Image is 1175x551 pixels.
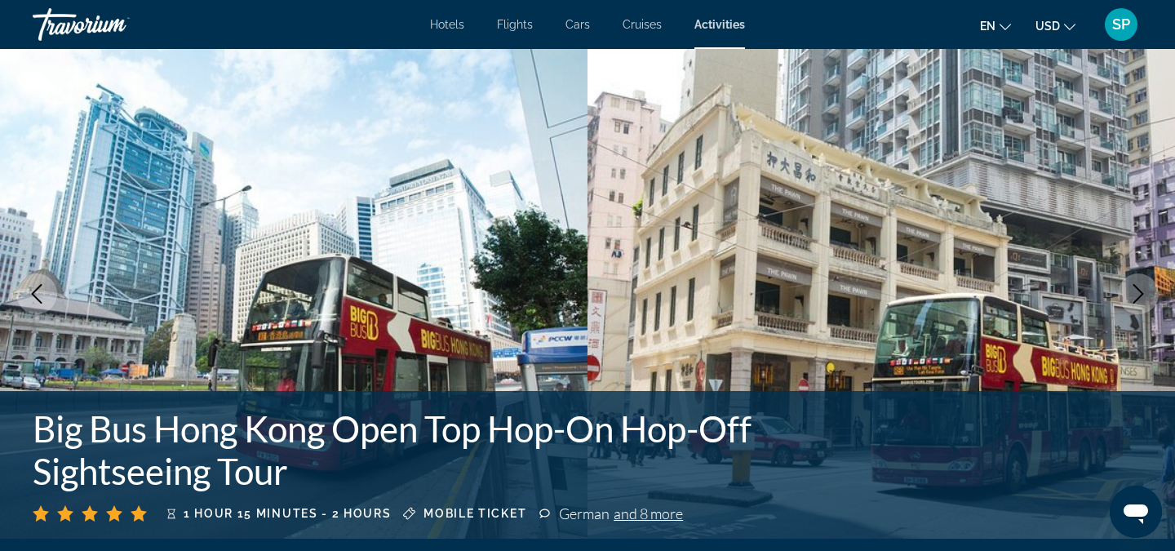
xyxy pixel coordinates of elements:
[1100,7,1142,42] button: User Menu
[614,504,683,522] span: and 8 more
[1110,486,1162,538] iframe: Button to launch messaging window
[694,18,745,31] a: Activities
[16,273,57,314] button: Previous image
[423,507,526,520] span: Mobile ticket
[565,18,590,31] a: Cars
[33,3,196,46] a: Travorium
[1035,20,1060,33] span: USD
[1118,273,1159,314] button: Next image
[559,504,683,522] div: German
[980,14,1011,38] button: Change language
[497,18,533,31] a: Flights
[980,20,995,33] span: en
[1035,14,1075,38] button: Change currency
[184,507,391,520] span: 1 hour 15 minutes - 2 hours
[623,18,662,31] a: Cruises
[33,407,881,492] h1: Big Bus Hong Kong Open Top Hop-On Hop-Off Sightseeing Tour
[430,18,464,31] a: Hotels
[1112,16,1130,33] span: SP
